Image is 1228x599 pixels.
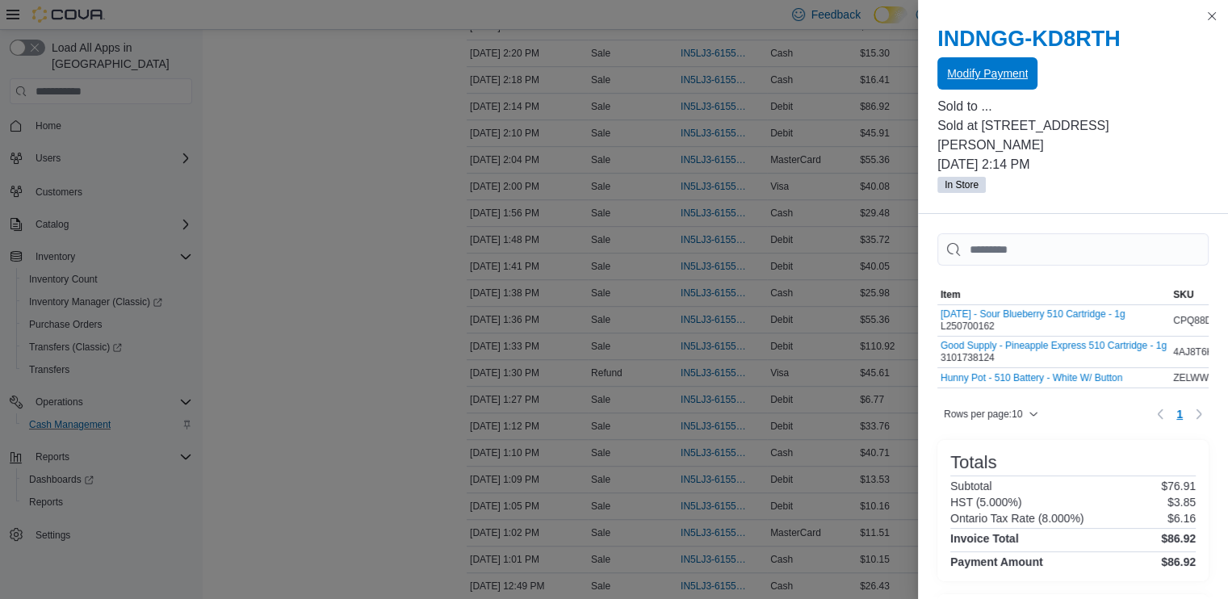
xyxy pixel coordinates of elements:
[1161,480,1196,492] p: $76.91
[941,308,1125,333] div: L250700162
[1170,401,1189,427] ul: Pagination for table: MemoryTable from EuiInMemoryTable
[941,340,1167,351] button: Good Supply - Pineapple Express 510 Cartridge - 1g
[1170,401,1189,427] button: Page 1 of 1
[937,57,1037,90] button: Modify Payment
[950,496,1021,509] h6: HST (5.000%)
[1173,371,1228,384] span: ZELWW5W8
[1150,404,1170,424] button: Previous page
[944,408,1022,421] span: Rows per page : 10
[950,512,1084,525] h6: Ontario Tax Rate (8.000%)
[1167,496,1196,509] p: $3.85
[1167,512,1196,525] p: $6.16
[937,26,1209,52] h2: INDNGG-KD8RTH
[1161,555,1196,568] h4: $86.92
[1150,401,1209,427] nav: Pagination for table: MemoryTable from EuiInMemoryTable
[1176,406,1183,422] span: 1
[937,404,1045,424] button: Rows per page:10
[937,97,1209,116] p: Sold to ...
[947,65,1028,82] span: Modify Payment
[1173,288,1193,301] span: SKU
[941,288,961,301] span: Item
[950,453,996,472] h3: Totals
[1161,532,1196,545] h4: $86.92
[937,285,1170,304] button: Item
[937,155,1209,174] p: [DATE] 2:14 PM
[937,116,1209,155] p: Sold at [STREET_ADDRESS][PERSON_NAME]
[1173,314,1222,327] span: CPQ88D47
[1202,6,1222,26] button: Close this dialog
[941,340,1167,364] div: 3101738124
[1173,346,1218,358] span: 4AJ8T6KL
[945,178,979,192] span: In Store
[950,480,991,492] h6: Subtotal
[1189,404,1209,424] button: Next page
[950,532,1019,545] h4: Invoice Total
[937,233,1209,266] input: This is a search bar. As you type, the results lower in the page will automatically filter.
[937,177,986,193] span: In Store
[941,372,1122,383] button: Hunny Pot - 510 Battery - White W/ Button
[950,555,1043,568] h4: Payment Amount
[941,308,1125,320] button: [DATE] - Sour Blueberry 510 Cartridge - 1g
